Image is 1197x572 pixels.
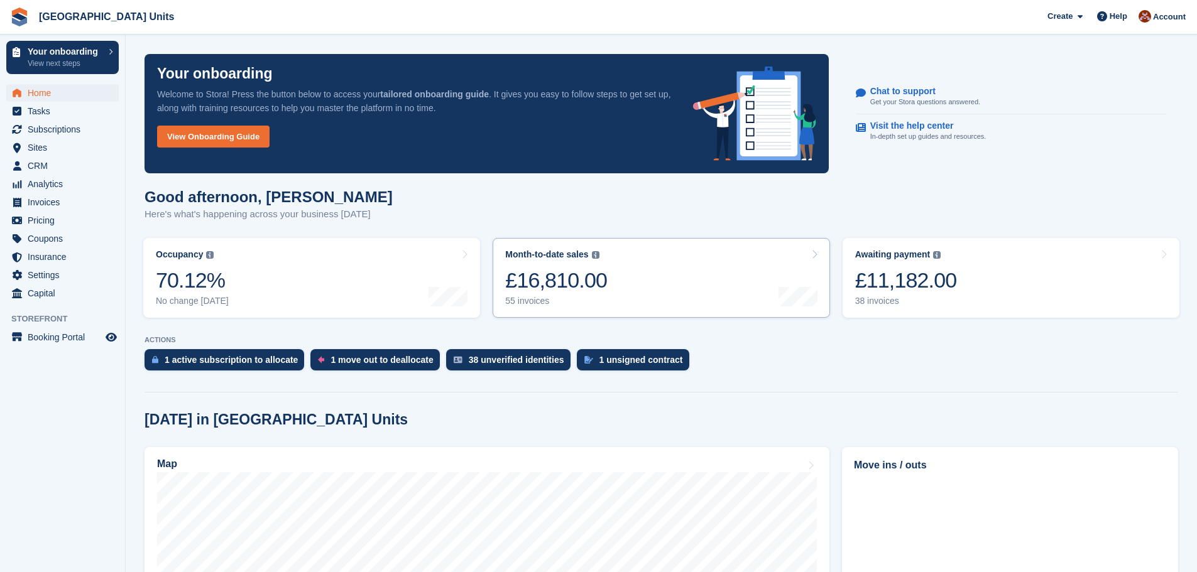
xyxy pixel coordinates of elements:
[145,188,393,205] h1: Good afternoon, [PERSON_NAME]
[34,6,179,27] a: [GEOGRAPHIC_DATA] Units
[6,230,119,247] a: menu
[1110,10,1127,23] span: Help
[28,121,103,138] span: Subscriptions
[855,296,957,306] div: 38 invoices
[156,296,229,306] div: No change [DATE]
[584,356,593,364] img: contract_signature_icon-13c848040528278c33f63329250d36e43548de30e8caae1d1a13099fd9432cc5.svg
[104,330,119,345] a: Preview store
[693,67,816,161] img: onboarding-info-6c161a55d2c0e0a8cae90662b2fe09162a5109e8cc188191df67fb4f79e88e88.svg
[469,355,564,365] div: 38 unverified identities
[505,267,607,293] div: £16,810.00
[157,126,270,148] a: View Onboarding Guide
[6,193,119,211] a: menu
[165,355,298,365] div: 1 active subscription to allocate
[6,41,119,74] a: Your onboarding View next steps
[318,356,324,364] img: move_outs_to_deallocate_icon-f764333ba52eb49d3ac5e1228854f67142a1ed5810a6f6cc68b1a99e826820c5.svg
[6,121,119,138] a: menu
[843,238,1179,318] a: Awaiting payment £11,182.00 38 invoices
[1139,10,1151,23] img: Laura Clinnick
[28,328,103,346] span: Booking Portal
[6,175,119,193] a: menu
[310,349,445,377] a: 1 move out to deallocate
[28,139,103,156] span: Sites
[380,89,489,99] strong: tailored onboarding guide
[28,47,102,56] p: Your onboarding
[28,157,103,175] span: CRM
[454,356,462,364] img: verify_identity-adf6edd0f0f0b5bbfe63781bf79b02c33cf7c696d77639b501bdc392416b5a36.svg
[206,251,214,259] img: icon-info-grey-7440780725fd019a000dd9b08b2336e03edf1995a4989e88bcd33f0948082b44.svg
[6,102,119,120] a: menu
[6,157,119,175] a: menu
[592,251,599,259] img: icon-info-grey-7440780725fd019a000dd9b08b2336e03edf1995a4989e88bcd33f0948082b44.svg
[933,251,941,259] img: icon-info-grey-7440780725fd019a000dd9b08b2336e03edf1995a4989e88bcd33f0948082b44.svg
[1047,10,1073,23] span: Create
[28,266,103,284] span: Settings
[856,114,1166,148] a: Visit the help center In-depth set up guides and resources.
[152,355,158,364] img: active_subscription_to_allocate_icon-d502201f5373d7db506a760aba3b589e785aa758c864c3986d89f69b8ff3...
[6,212,119,229] a: menu
[11,313,125,325] span: Storefront
[446,349,577,377] a: 38 unverified identities
[6,328,119,346] a: menu
[28,84,103,102] span: Home
[505,249,588,260] div: Month-to-date sales
[28,230,103,247] span: Coupons
[28,58,102,69] p: View next steps
[157,87,673,115] p: Welcome to Stora! Press the button below to access your . It gives you easy to follow steps to ge...
[10,8,29,26] img: stora-icon-8386f47178a22dfd0bd8f6a31ec36ba5ce8667c1dd55bd0f319d3a0aa187defe.svg
[870,86,970,97] p: Chat to support
[28,212,103,229] span: Pricing
[599,355,683,365] div: 1 unsigned contract
[6,139,119,156] a: menu
[156,249,203,260] div: Occupancy
[28,248,103,266] span: Insurance
[870,131,987,142] p: In-depth set up guides and resources.
[156,267,229,293] div: 70.12%
[143,238,480,318] a: Occupancy 70.12% No change [DATE]
[870,97,980,107] p: Get your Stora questions answered.
[6,84,119,102] a: menu
[331,355,433,365] div: 1 move out to deallocate
[855,249,931,260] div: Awaiting payment
[6,248,119,266] a: menu
[145,336,1178,344] p: ACTIONS
[493,238,829,318] a: Month-to-date sales £16,810.00 55 invoices
[577,349,696,377] a: 1 unsigned contract
[854,458,1166,473] h2: Move ins / outs
[6,284,119,302] a: menu
[870,121,976,131] p: Visit the help center
[28,193,103,211] span: Invoices
[145,411,408,428] h2: [DATE] in [GEOGRAPHIC_DATA] Units
[28,175,103,193] span: Analytics
[145,349,310,377] a: 1 active subscription to allocate
[855,267,957,293] div: £11,182.00
[505,296,607,306] div: 55 invoices
[1153,11,1186,23] span: Account
[6,266,119,284] a: menu
[28,284,103,302] span: Capital
[145,207,393,222] p: Here's what's happening across your business [DATE]
[856,80,1166,114] a: Chat to support Get your Stora questions answered.
[157,67,273,81] p: Your onboarding
[157,458,177,470] h2: Map
[28,102,103,120] span: Tasks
